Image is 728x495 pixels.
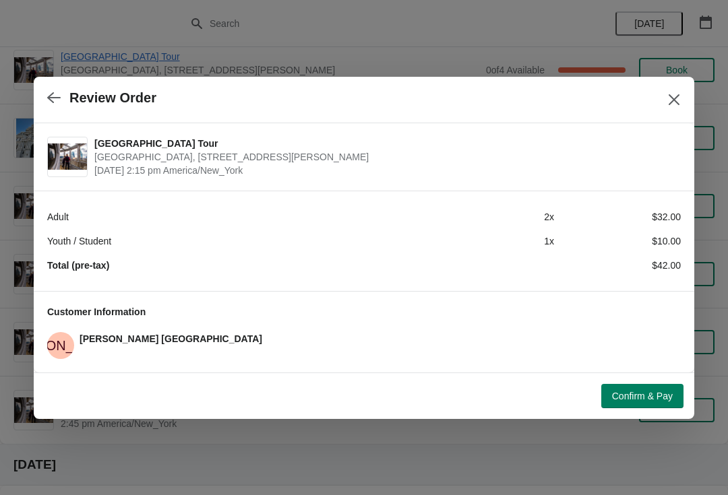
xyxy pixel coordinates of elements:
div: $10.00 [554,234,681,248]
strong: Total (pre-tax) [47,260,109,271]
div: $42.00 [554,259,681,272]
button: Confirm & Pay [601,384,684,408]
div: 1 x [427,234,554,248]
span: [GEOGRAPHIC_DATA], [STREET_ADDRESS][PERSON_NAME] [94,150,674,164]
span: Customer Information [47,306,146,317]
span: [PERSON_NAME] [GEOGRAPHIC_DATA] [80,333,262,344]
span: [GEOGRAPHIC_DATA] Tour [94,137,674,150]
div: $32.00 [554,210,681,224]
div: Youth / Student [47,234,427,248]
span: Confirm & Pay [612,391,673,401]
h2: Review Order [69,90,156,106]
img: City Hall Tower Tour | City Hall Visitor Center, 1400 John F Kennedy Boulevard Suite 121, Philade... [48,143,87,170]
div: Adult [47,210,427,224]
span: Julia [47,332,74,359]
text: [PERSON_NAME] [5,338,116,354]
div: 2 x [427,210,554,224]
span: [DATE] 2:15 pm America/New_York [94,164,674,177]
button: Close [662,88,686,112]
